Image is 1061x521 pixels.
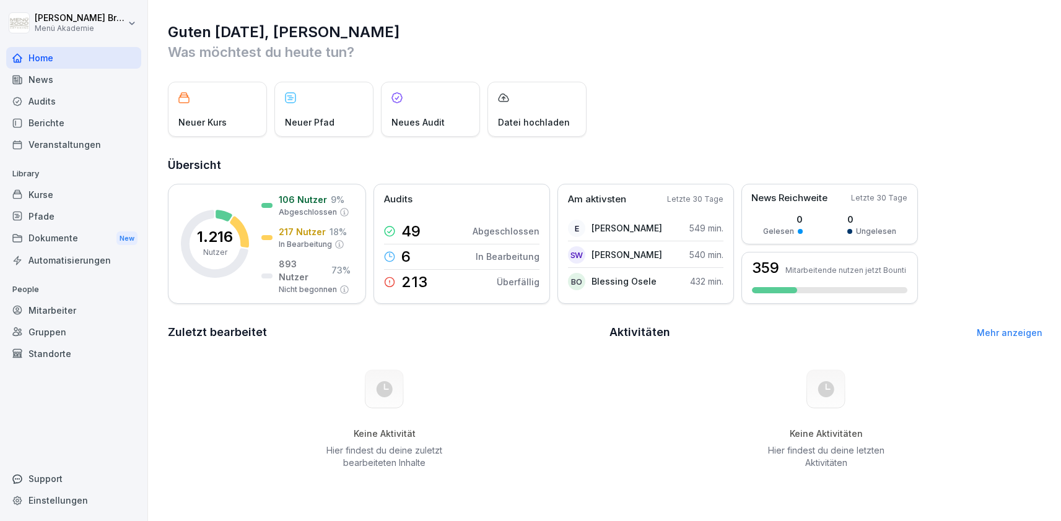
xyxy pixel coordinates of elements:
p: 49 [401,224,421,239]
p: In Bearbeitung [279,239,332,250]
p: Audits [384,192,413,207]
p: 106 Nutzer [279,193,327,206]
div: Dokumente [6,227,141,250]
div: SW [568,246,585,264]
p: Nutzer [203,247,227,258]
h2: Zuletzt bearbeitet [168,324,601,341]
a: Mitarbeiter [6,299,141,321]
a: Kurse [6,184,141,205]
p: Ungelesen [856,226,896,237]
p: Neuer Pfad [285,116,334,129]
p: Abgeschlossen [473,225,539,238]
a: Standorte [6,343,141,364]
p: [PERSON_NAME] [592,248,662,261]
p: [PERSON_NAME] Bruns [35,13,125,24]
p: 217 Nutzer [279,225,326,238]
a: Pfade [6,205,141,227]
p: Nicht begonnen [279,284,337,295]
p: 213 [401,275,427,290]
p: Letzte 30 Tage [851,192,907,204]
h5: Keine Aktivität [322,428,447,439]
p: Überfällig [497,275,539,288]
p: 1.216 [197,230,233,244]
a: Veranstaltungen [6,134,141,155]
a: Mehr anzeigen [977,327,1042,338]
a: DokumenteNew [6,227,141,250]
div: New [116,231,138,246]
p: 432 min. [690,275,723,288]
h5: Keine Aktivitäten [764,428,889,439]
a: Berichte [6,112,141,134]
p: News Reichweite [751,191,827,205]
p: Hier findest du deine zuletzt bearbeiteten Inhalte [322,444,447,469]
a: News [6,69,141,90]
div: Support [6,468,141,489]
p: People [6,280,141,299]
p: 73 % [331,264,351,277]
p: Mitarbeitende nutzen jetzt Bounti [785,265,906,275]
p: Menü Akademie [35,24,125,33]
p: 9 % [331,193,344,206]
p: Letzte 30 Tage [667,194,723,205]
a: Gruppen [6,321,141,343]
p: 18 % [330,225,347,238]
p: Am aktivsten [568,192,626,207]
p: Blessing Osele [592,275,657,288]
p: 0 [847,213,896,226]
p: 893 Nutzer [279,257,328,283]
p: Neues Audit [391,116,445,129]
div: BO [568,273,585,290]
p: Was möchtest du heute tun? [168,42,1042,62]
a: Audits [6,90,141,112]
p: Abgeschlossen [279,207,337,218]
p: Gelesen [763,226,794,237]
a: Einstellungen [6,489,141,511]
h2: Aktivitäten [609,324,670,341]
p: Datei hochladen [498,116,570,129]
p: Hier findest du deine letzten Aktivitäten [764,444,889,469]
div: E [568,220,585,237]
p: 0 [763,213,803,226]
p: 6 [401,249,411,264]
p: Library [6,164,141,184]
p: 540 min. [689,248,723,261]
h2: Übersicht [168,157,1042,174]
p: 549 min. [689,222,723,235]
p: Neuer Kurs [178,116,227,129]
h1: Guten [DATE], [PERSON_NAME] [168,22,1042,42]
h3: 359 [752,260,779,275]
p: [PERSON_NAME] [592,222,662,235]
a: Home [6,47,141,69]
a: Automatisierungen [6,249,141,271]
p: In Bearbeitung [476,250,539,263]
